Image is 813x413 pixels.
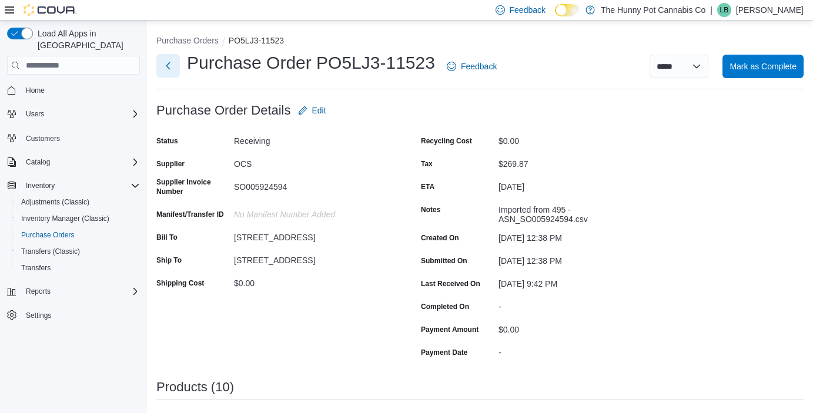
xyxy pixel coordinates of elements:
button: Catalog [21,155,55,169]
div: [DATE] [498,177,656,192]
label: Bill To [156,233,178,242]
nav: Complex example [7,77,140,354]
label: Recycling Cost [421,136,472,146]
label: Status [156,136,178,146]
span: Transfers [21,263,51,273]
a: Inventory Manager (Classic) [16,211,114,226]
div: [DATE] 9:42 PM [498,274,656,288]
span: Load All Apps in [GEOGRAPHIC_DATA] [33,28,140,51]
a: Feedback [442,55,501,78]
span: Adjustments (Classic) [21,197,89,207]
div: [DATE] 12:38 PM [498,229,656,243]
label: Notes [421,205,440,214]
a: Purchase Orders [16,228,79,242]
div: [DATE] 12:38 PM [498,251,656,266]
h3: Purchase Order Details [156,103,291,117]
div: SO005924594 [234,177,392,192]
input: Dark Mode [555,4,580,16]
div: [STREET_ADDRESS] [234,228,392,242]
button: Purchase Orders [156,36,219,45]
span: Dark Mode [555,16,556,17]
span: Customers [26,134,60,143]
p: The Hunny Pot Cannabis Co [601,3,705,17]
span: Reports [21,284,140,298]
label: Payment Amount [421,325,479,334]
div: $0.00 [234,274,392,288]
div: $0.00 [498,132,656,146]
div: - [498,297,656,311]
span: Transfers [16,261,140,275]
span: Adjustments (Classic) [16,195,140,209]
span: Inventory Manager (Classic) [21,214,109,223]
div: Imported from 495 - ASN_SO005924594.csv [498,200,656,224]
button: Next [156,54,180,78]
h3: Products (10) [156,380,234,394]
span: Home [21,83,140,98]
button: Purchase Orders [12,227,145,243]
button: Edit [293,99,331,122]
button: Transfers (Classic) [12,243,145,260]
span: Users [21,107,140,121]
button: Reports [2,283,145,300]
span: LB [720,3,729,17]
label: Completed On [421,302,469,311]
button: Customers [2,129,145,146]
button: Settings [2,307,145,324]
label: Shipping Cost [156,278,204,288]
div: $0.00 [498,320,656,334]
label: Manifest/Transfer ID [156,210,224,219]
span: Settings [21,308,140,323]
span: Transfers (Classic) [21,247,80,256]
button: Users [21,107,49,121]
span: Inventory [26,181,55,190]
a: Settings [21,308,56,323]
button: Adjustments (Classic) [12,194,145,210]
div: - [498,343,656,357]
button: Inventory [2,177,145,194]
a: Customers [21,132,65,146]
span: Mark as Complete [730,61,797,72]
div: [STREET_ADDRESS] [234,251,392,265]
button: Transfers [12,260,145,276]
a: Transfers (Classic) [16,244,85,258]
span: Purchase Orders [21,230,75,240]
label: Created On [421,233,459,243]
label: Submitted On [421,256,467,266]
label: Supplier Invoice Number [156,177,229,196]
span: Home [26,86,45,95]
label: Last Received On [421,279,480,288]
div: Receiving [234,132,392,146]
label: Supplier [156,159,185,169]
div: No Manifest Number added [234,205,392,219]
button: Inventory [21,179,59,193]
button: Reports [21,284,55,298]
button: Home [2,82,145,99]
span: Edit [312,105,326,116]
span: Feedback [461,61,497,72]
label: Payment Date [421,348,467,357]
a: Transfers [16,261,55,275]
div: $269.87 [498,155,656,169]
span: Customers [21,130,140,145]
nav: An example of EuiBreadcrumbs [156,35,804,49]
span: Catalog [21,155,140,169]
span: Feedback [510,4,546,16]
p: | [710,3,712,17]
div: OCS [234,155,392,169]
span: Users [26,109,44,119]
h1: Purchase Order PO5LJ3-11523 [187,51,435,75]
label: Ship To [156,256,182,265]
a: Home [21,83,49,98]
label: ETA [421,182,434,192]
span: Transfers (Classic) [16,244,140,258]
label: Tax [421,159,433,169]
button: Catalog [2,154,145,170]
img: Cova [24,4,76,16]
button: Users [2,106,145,122]
p: [PERSON_NAME] [736,3,804,17]
button: PO5LJ3-11523 [229,36,284,45]
button: Mark as Complete [722,55,804,78]
span: Inventory [21,179,140,193]
span: Settings [26,311,51,320]
span: Reports [26,287,51,296]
